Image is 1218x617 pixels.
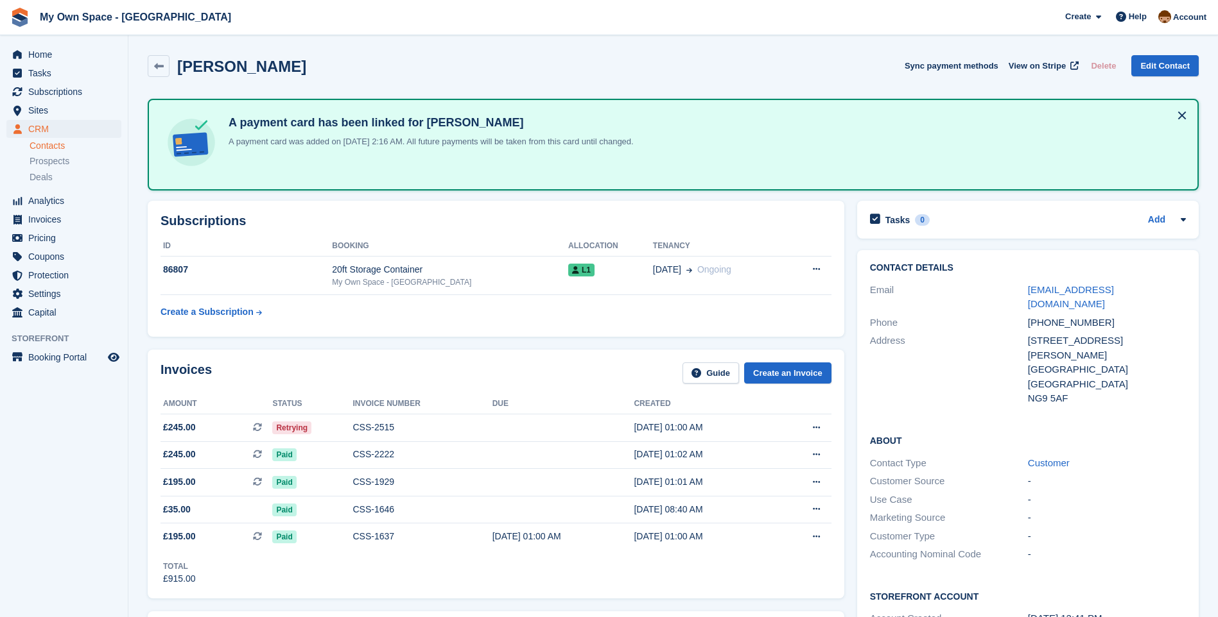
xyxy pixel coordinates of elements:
a: Preview store [106,350,121,365]
span: Invoices [28,210,105,228]
a: View on Stripe [1004,55,1081,76]
a: Create an Invoice [744,362,831,384]
div: [DATE] 01:00 AM [492,530,634,543]
div: 0 [915,214,930,226]
a: Customer [1028,457,1070,468]
span: Settings [28,285,105,303]
span: Coupons [28,248,105,266]
span: £35.00 [163,503,191,516]
div: - [1028,474,1186,489]
span: £245.00 [163,421,196,434]
div: [DATE] 08:40 AM [634,503,776,516]
a: menu [6,83,121,101]
div: [STREET_ADDRESS][PERSON_NAME] [1028,334,1186,362]
span: Capital [28,303,105,321]
th: Allocation [568,236,653,257]
th: Amount [161,394,272,414]
span: Ongoing [697,264,731,275]
button: Delete [1086,55,1121,76]
span: Paid [272,503,296,516]
div: [DATE] 01:00 AM [634,421,776,434]
a: menu [6,229,121,247]
h2: Contact Details [870,263,1186,273]
h2: Storefront Account [870,589,1186,602]
span: Tasks [28,64,105,82]
span: Analytics [28,192,105,210]
img: card-linked-ebf98d0992dc2aeb22e95c0e3c79077019eb2392cfd83c6a337811c24bc77127.svg [164,115,218,169]
a: Prospects [30,155,121,168]
span: Booking Portal [28,348,105,366]
th: ID [161,236,332,257]
div: Customer Source [870,474,1028,489]
img: stora-icon-8386f47178a22dfd0bd8f6a31ec36ba5ce8667c1dd55bd0f319d3a0aa187defe.svg [10,8,30,27]
span: Protection [28,266,105,284]
span: £195.00 [163,530,196,543]
span: L1 [568,264,595,276]
a: menu [6,266,121,284]
a: Add [1148,213,1165,228]
h2: Subscriptions [161,214,831,228]
span: Home [28,46,105,63]
div: Marketing Source [870,511,1028,525]
div: CSS-1646 [353,503,492,516]
div: [DATE] 01:00 AM [634,530,776,543]
span: Storefront [12,332,128,345]
div: Address [870,334,1028,406]
div: £915.00 [163,572,196,586]
div: CSS-1929 [353,475,492,489]
div: [GEOGRAPHIC_DATA] [1028,377,1186,392]
div: - [1028,547,1186,562]
div: NG9 5AF [1028,391,1186,406]
button: Sync payment methods [905,55,998,76]
h2: [PERSON_NAME] [177,58,306,75]
div: Email [870,283,1028,312]
div: [DATE] 01:02 AM [634,448,776,461]
th: Status [272,394,352,414]
a: menu [6,348,121,366]
span: Account [1173,11,1206,24]
div: CSS-2515 [353,421,492,434]
th: Tenancy [653,236,786,257]
span: Paid [272,476,296,489]
div: Use Case [870,493,1028,507]
div: CSS-2222 [353,448,492,461]
a: menu [6,120,121,138]
div: Create a Subscription [161,305,254,319]
span: Paid [272,448,296,461]
div: Contact Type [870,456,1028,471]
span: Paid [272,530,296,543]
a: menu [6,248,121,266]
a: menu [6,101,121,119]
div: - [1028,493,1186,507]
a: [EMAIL_ADDRESS][DOMAIN_NAME] [1028,284,1114,310]
span: Create [1065,10,1091,23]
span: [DATE] [653,263,681,276]
a: menu [6,285,121,303]
div: [DATE] 01:01 AM [634,475,776,489]
div: Accounting Nominal Code [870,547,1028,562]
div: [PHONE_NUMBER] [1028,316,1186,330]
div: [GEOGRAPHIC_DATA] [1028,362,1186,377]
h2: Tasks [885,214,910,226]
a: menu [6,192,121,210]
th: Invoice number [353,394,492,414]
a: menu [6,210,121,228]
span: Retrying [272,421,311,434]
a: My Own Space - [GEOGRAPHIC_DATA] [35,6,236,28]
div: CSS-1637 [353,530,492,543]
a: Guide [683,362,739,384]
div: My Own Space - [GEOGRAPHIC_DATA] [332,276,568,288]
span: £195.00 [163,475,196,489]
a: menu [6,303,121,321]
h2: Invoices [161,362,212,384]
p: A payment card was added on [DATE] 2:16 AM. All future payments will be taken from this card unti... [223,135,634,148]
th: Due [492,394,634,414]
h4: A payment card has been linked for [PERSON_NAME] [223,115,634,130]
div: 86807 [161,263,332,276]
a: Create a Subscription [161,300,262,324]
div: Customer Type [870,529,1028,544]
span: Subscriptions [28,83,105,101]
th: Booking [332,236,568,257]
th: Created [634,394,776,414]
span: £245.00 [163,448,196,461]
